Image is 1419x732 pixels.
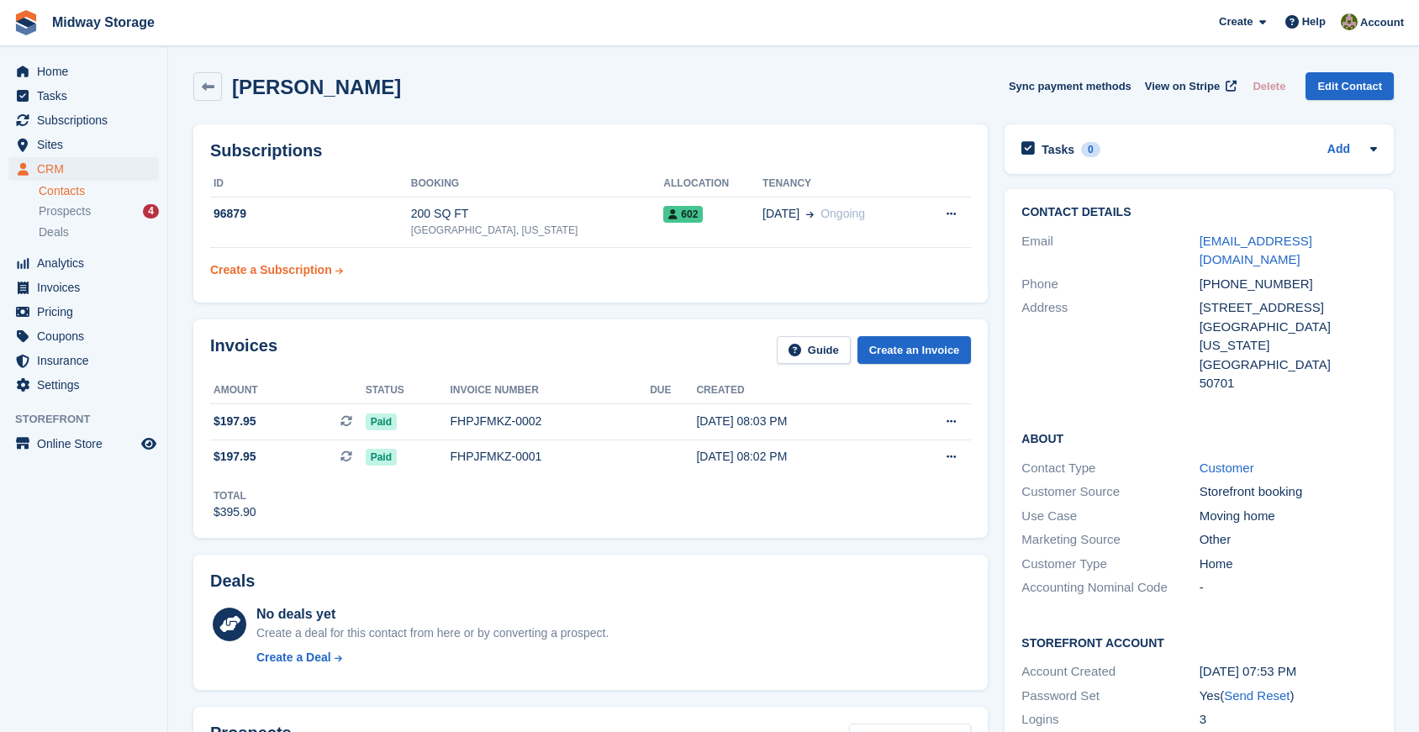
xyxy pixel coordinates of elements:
[210,261,332,279] div: Create a Subscription
[210,205,411,223] div: 96879
[8,157,159,181] a: menu
[1200,275,1377,294] div: [PHONE_NUMBER]
[210,336,277,364] h2: Invoices
[411,171,664,197] th: Booking
[762,205,799,223] span: [DATE]
[762,171,918,197] th: Tenancy
[210,255,343,286] a: Create a Subscription
[13,10,39,35] img: stora-icon-8386f47178a22dfd0bd8f6a31ec36ba5ce8667c1dd55bd0f319d3a0aa187defe.svg
[663,171,762,197] th: Allocation
[650,377,696,404] th: Due
[1302,13,1326,30] span: Help
[37,373,138,397] span: Settings
[1021,507,1199,526] div: Use Case
[1341,13,1358,30] img: Heather Nicholson
[1200,374,1377,393] div: 50701
[8,300,159,324] a: menu
[366,449,397,466] span: Paid
[37,84,138,108] span: Tasks
[1021,555,1199,574] div: Customer Type
[139,434,159,454] a: Preview store
[696,377,894,404] th: Created
[8,324,159,348] a: menu
[777,336,851,364] a: Guide
[1200,482,1377,502] div: Storefront booking
[256,649,609,666] a: Create a Deal
[1021,710,1199,729] div: Logins
[450,448,650,466] div: FHPJFMKZ-0001
[214,413,256,430] span: $197.95
[37,60,138,83] span: Home
[663,206,703,223] span: 602
[696,413,894,430] div: [DATE] 08:03 PM
[1021,530,1199,550] div: Marketing Source
[820,207,865,220] span: Ongoing
[8,432,159,456] a: menu
[1021,687,1199,706] div: Password Set
[210,171,411,197] th: ID
[214,448,256,466] span: $197.95
[450,413,650,430] div: FHPJFMKZ-0002
[37,276,138,299] span: Invoices
[1009,72,1132,100] button: Sync payment methods
[8,276,159,299] a: menu
[256,649,331,666] div: Create a Deal
[1021,298,1199,393] div: Address
[450,377,650,404] th: Invoice number
[1200,687,1377,706] div: Yes
[411,205,664,223] div: 200 SQ FT
[8,373,159,397] a: menu
[1360,14,1404,31] span: Account
[143,204,159,219] div: 4
[411,223,664,238] div: [GEOGRAPHIC_DATA], [US_STATE]
[1200,555,1377,574] div: Home
[1200,336,1377,355] div: [US_STATE]
[15,411,167,428] span: Storefront
[1138,72,1240,100] a: View on Stripe
[45,8,161,36] a: Midway Storage
[37,133,138,156] span: Sites
[214,488,256,503] div: Total
[214,503,256,521] div: $395.90
[1200,234,1312,267] a: [EMAIL_ADDRESS][DOMAIN_NAME]
[366,413,397,430] span: Paid
[1021,459,1199,478] div: Contact Type
[1200,461,1254,475] a: Customer
[1021,482,1199,502] div: Customer Source
[1042,142,1074,157] h2: Tasks
[1021,275,1199,294] div: Phone
[8,108,159,132] a: menu
[1021,634,1377,650] h2: Storefront Account
[8,84,159,108] a: menu
[37,300,138,324] span: Pricing
[857,336,972,364] a: Create an Invoice
[39,203,91,219] span: Prospects
[37,349,138,372] span: Insurance
[1246,72,1292,100] button: Delete
[37,432,138,456] span: Online Store
[1200,318,1377,337] div: [GEOGRAPHIC_DATA]
[1200,530,1377,550] div: Other
[210,571,255,591] h2: Deals
[210,141,971,161] h2: Subscriptions
[8,133,159,156] a: menu
[1220,688,1294,703] span: ( )
[1306,72,1394,100] a: Edit Contact
[210,377,366,404] th: Amount
[1200,507,1377,526] div: Moving home
[1021,578,1199,598] div: Accounting Nominal Code
[8,349,159,372] a: menu
[1021,662,1199,682] div: Account Created
[256,624,609,642] div: Create a deal for this contact from here or by converting a prospect.
[256,604,609,624] div: No deals yet
[1219,13,1253,30] span: Create
[37,324,138,348] span: Coupons
[8,251,159,275] a: menu
[1200,662,1377,682] div: [DATE] 07:53 PM
[1200,298,1377,318] div: [STREET_ADDRESS]
[8,60,159,83] a: menu
[37,157,138,181] span: CRM
[39,224,69,240] span: Deals
[1021,206,1377,219] h2: Contact Details
[1021,429,1377,446] h2: About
